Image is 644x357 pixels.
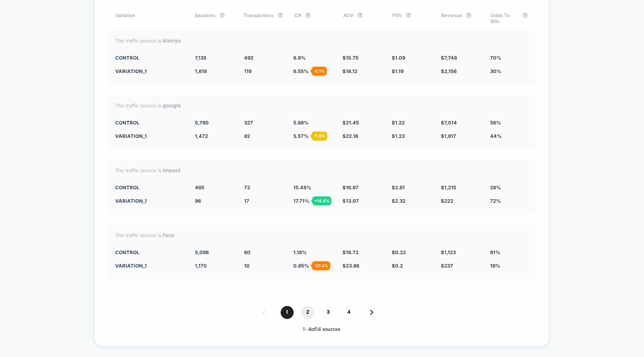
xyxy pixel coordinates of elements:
div: 44% [490,133,528,139]
div: Variation_1 [115,263,184,269]
strong: google [163,102,181,108]
strong: impact [163,167,180,173]
span: 6.55 % [293,68,309,74]
span: 119 [244,68,252,74]
span: $ 1.23 [392,133,405,139]
span: 1,472 [195,133,208,139]
strong: klaviyo [163,37,181,44]
span: $ 18.12 [342,68,357,74]
div: 70% [490,55,528,61]
span: 0.85 % [293,263,309,269]
span: $ 15.75 [342,55,359,61]
div: The traffic source is: [115,232,528,238]
span: 17 [244,198,249,204]
span: $ 0.22 [392,249,406,255]
div: Odds To Win [490,12,528,24]
strong: face [163,232,174,238]
span: $ 18.72 [342,249,359,255]
span: $ 0.2 [392,263,403,269]
span: 327 [244,120,253,126]
span: 3 [322,306,335,319]
button: ? [219,12,225,18]
div: Variation_1 [115,68,184,74]
span: $ 222 [441,198,453,204]
span: $ 13.07 [342,198,359,204]
span: $ 16.87 [342,184,359,190]
span: $ 2.61 [392,184,405,190]
span: 10 [244,263,250,269]
div: AOV [343,12,381,24]
span: 1,818 [195,68,207,74]
div: 19% [490,263,528,269]
button: ? [277,12,283,18]
div: The traffic source is: [115,167,528,173]
span: $ 7,748 [441,55,457,61]
span: $ 1.19 [392,68,404,74]
div: CONTROL [115,55,184,61]
div: Sessions [195,12,232,24]
div: - 27.4 % [312,261,330,270]
div: CONTROL [115,184,184,190]
div: PSV [392,12,430,24]
span: 4 [342,306,355,319]
span: 2 [301,306,314,319]
button: ? [405,12,411,18]
span: 1.18 % [293,249,307,255]
span: 72 [244,184,250,190]
span: 15.48 % [293,184,311,190]
span: $ 1,817 [441,133,456,139]
span: 465 [195,184,204,190]
span: $ 7,014 [441,120,457,126]
div: 1 - 4 of 14 sources [108,326,536,333]
div: + 14.4 % [312,196,331,205]
div: CR [294,12,332,24]
span: 5,098 [195,249,209,255]
button: ? [466,12,472,18]
span: $ 237 [441,263,453,269]
span: $ 1.22 [392,120,405,126]
button: ? [522,12,528,18]
span: $ 1,123 [441,249,456,255]
div: 56% [490,120,528,126]
span: $ 21.45 [342,120,359,126]
div: The traffic source is: [115,102,528,108]
div: - 5.1 % [312,67,327,76]
span: 82 [244,133,250,139]
span: 5,760 [195,120,209,126]
div: 81% [490,249,528,255]
span: 7,135 [195,55,206,61]
div: Variation [115,12,183,24]
span: 1 [281,306,294,319]
span: 17.71 % [293,198,309,204]
div: - 1.9 % [312,132,327,140]
div: Variation_1 [115,198,184,204]
span: 6.9 % [293,55,306,61]
div: Variation_1 [115,133,184,139]
span: 60 [244,249,250,255]
span: $ 2,156 [441,68,457,74]
div: CONTROL [115,249,184,255]
button: ? [357,12,363,18]
span: 5.68 % [293,120,309,126]
div: CONTROL [115,120,184,126]
button: ? [305,12,311,18]
span: 96 [195,198,201,204]
div: 28% [490,184,528,190]
div: Transactions [243,12,283,24]
span: 492 [244,55,253,61]
span: $ 1.09 [392,55,405,61]
span: $ 2.32 [392,198,405,204]
span: 5.57 % [293,133,309,139]
span: $ 23.66 [342,263,359,269]
div: 72% [490,198,528,204]
div: 30% [490,68,528,74]
span: $ 22.16 [342,133,358,139]
span: $ 1,215 [441,184,456,190]
div: Revenue [441,12,479,24]
img: pagination forward [370,310,373,315]
span: 1,170 [195,263,207,269]
div: The traffic source is: [115,37,528,44]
